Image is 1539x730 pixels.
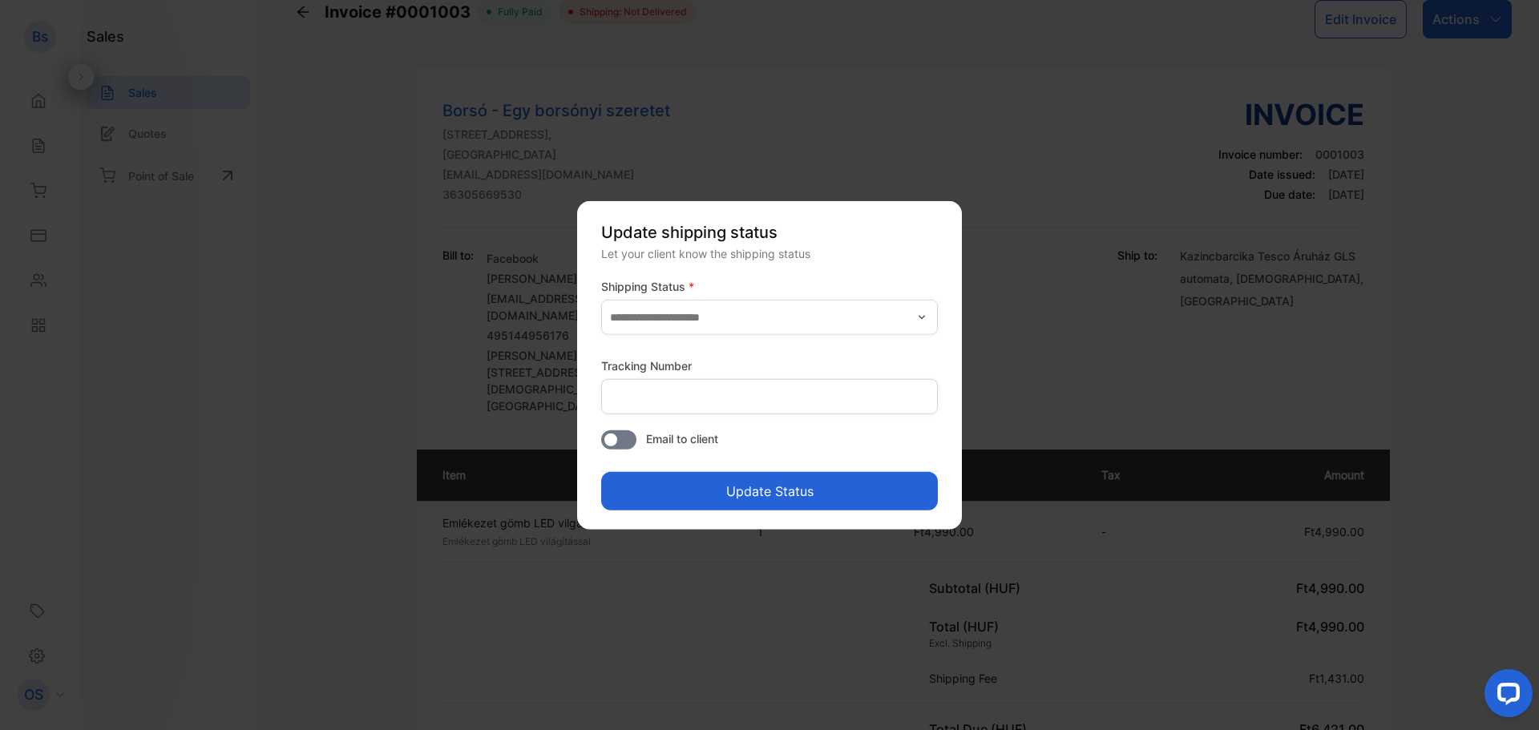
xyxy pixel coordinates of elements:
p: Update shipping status [601,220,938,244]
span: Email to client [646,430,718,447]
label: Tracking Number [601,357,692,374]
div: Let your client know the shipping status [601,244,938,261]
button: Update Status [601,472,938,510]
label: Shipping Status [601,277,938,294]
iframe: LiveChat chat widget [1472,663,1539,730]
